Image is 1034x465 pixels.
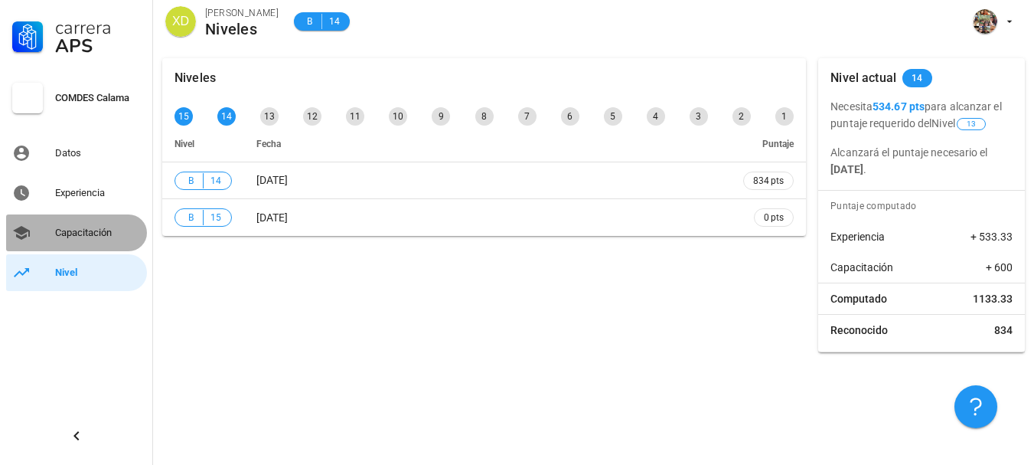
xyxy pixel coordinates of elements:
div: Experiencia [55,187,141,199]
th: Nivel [162,126,244,162]
div: APS [55,37,141,55]
span: Reconocido [830,323,888,338]
div: avatar [973,9,997,34]
div: Niveles [205,21,279,38]
p: Necesita para alcanzar el puntaje requerido del [830,98,1013,132]
div: 14 [217,107,236,126]
span: Computado [830,291,887,306]
div: Niveles [175,58,216,98]
div: COMDES Calama [55,92,141,104]
div: Capacitación [55,227,141,239]
span: [DATE] [256,174,288,186]
span: 834 pts [753,173,784,188]
div: 11 [346,107,364,126]
span: 14 [210,173,222,188]
span: 14 [328,14,341,29]
span: [DATE] [256,211,288,224]
div: Datos [55,147,141,159]
span: B [184,173,197,188]
div: 15 [175,107,193,126]
th: Puntaje [731,126,806,162]
div: [PERSON_NAME] [205,5,279,21]
span: XD [172,6,189,37]
div: 8 [475,107,494,126]
span: 0 pts [764,210,784,225]
a: Nivel [6,254,147,291]
span: B [303,14,315,29]
span: Fecha [256,139,281,149]
div: Carrera [55,18,141,37]
span: Capacitación [830,260,893,275]
span: Nivel [175,139,194,149]
div: Nivel [55,267,141,279]
th: Fecha [244,126,731,162]
div: 2 [732,107,751,126]
a: Experiencia [6,175,147,211]
span: B [184,210,197,225]
div: 7 [518,107,537,126]
span: + 533.33 [970,229,1013,244]
div: Nivel actual [830,58,896,98]
b: [DATE] [830,163,863,175]
p: Alcanzará el puntaje necesario el . [830,144,1013,178]
span: + 600 [986,260,1013,275]
span: 13 [967,119,976,129]
div: 5 [604,107,622,126]
span: Experiencia [830,229,885,244]
div: 13 [260,107,279,126]
a: Capacitación [6,214,147,251]
div: 4 [647,107,665,126]
div: 12 [303,107,321,126]
div: 1 [775,107,794,126]
span: Puntaje [762,139,794,149]
div: 10 [389,107,407,126]
span: 1133.33 [973,291,1013,306]
span: 834 [994,323,1013,338]
span: Nivel [931,117,987,129]
div: Puntaje computado [824,191,1025,221]
b: 534.67 pts [873,100,925,113]
div: 6 [561,107,579,126]
div: 3 [690,107,708,126]
span: 14 [912,69,923,87]
div: avatar [165,6,196,37]
span: 15 [210,210,222,225]
div: 9 [432,107,450,126]
a: Datos [6,135,147,172]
